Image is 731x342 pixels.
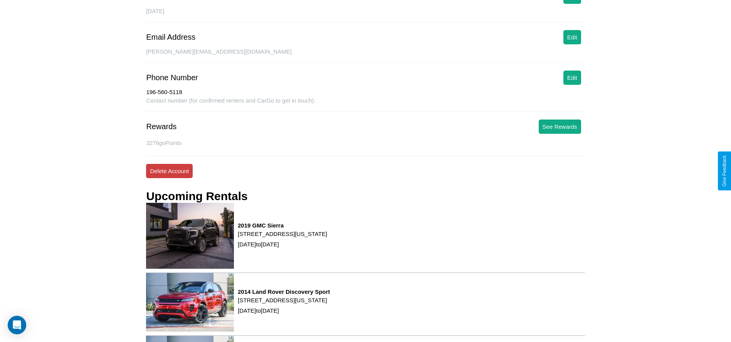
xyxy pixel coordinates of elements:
[722,155,727,187] div: Give Feedback
[146,97,585,112] div: Contact number (for confirmed renters and CarGo to get in touch).
[146,203,234,268] img: rental
[8,316,26,334] div: Open Intercom Messenger
[146,89,585,97] div: 196-560-5118
[238,305,330,316] p: [DATE] to [DATE]
[238,222,327,229] h3: 2019 GMC Sierra
[238,239,327,249] p: [DATE] to [DATE]
[146,164,193,178] button: Delete Account
[563,30,581,44] button: Edit
[146,122,176,131] div: Rewards
[563,71,581,85] button: Edit
[146,8,585,22] div: [DATE]
[238,288,330,295] h3: 2014 Land Rover Discovery Sport
[238,229,327,239] p: [STREET_ADDRESS][US_STATE]
[146,190,247,203] h3: Upcoming Rentals
[539,120,581,134] button: See Rewards
[238,295,330,305] p: [STREET_ADDRESS][US_STATE]
[146,273,234,332] img: rental
[146,33,195,42] div: Email Address
[146,48,585,63] div: [PERSON_NAME][EMAIL_ADDRESS][DOMAIN_NAME]
[146,138,585,148] p: 3276 goPoints
[146,73,198,82] div: Phone Number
